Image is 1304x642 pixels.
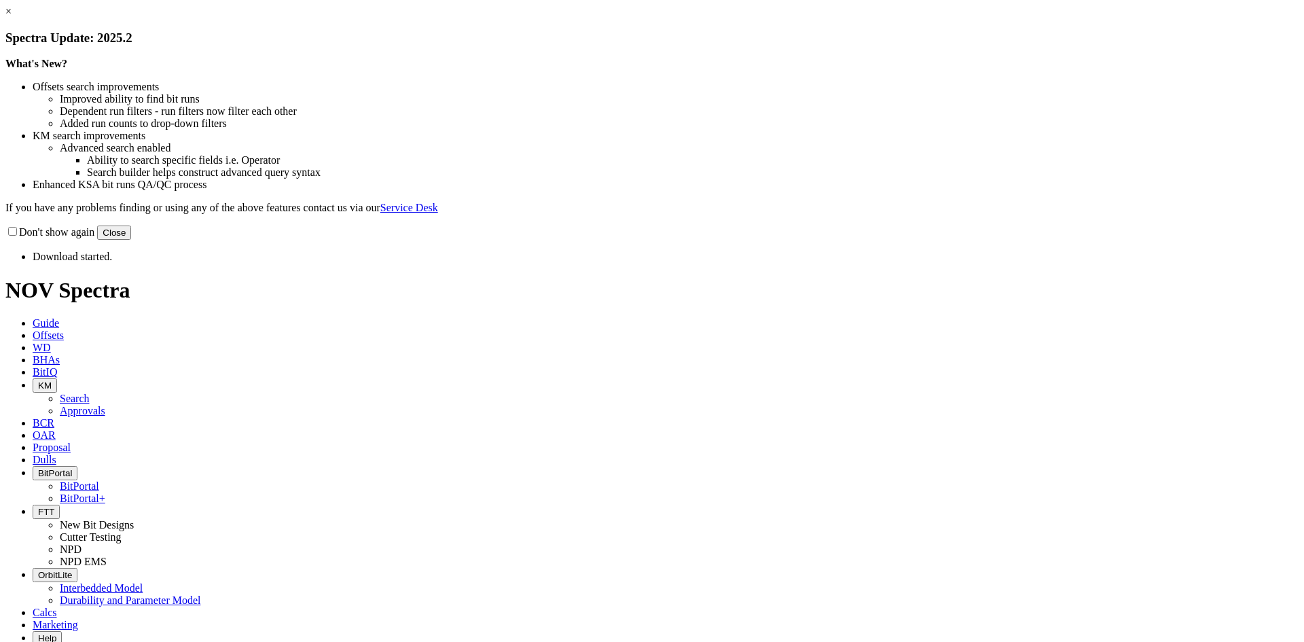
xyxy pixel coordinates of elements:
[87,166,1299,179] li: Search builder helps construct advanced query syntax
[60,142,1299,154] li: Advanced search enabled
[60,118,1299,130] li: Added run counts to drop-down filters
[33,354,60,365] span: BHAs
[5,58,67,69] strong: What's New?
[38,468,72,478] span: BitPortal
[87,154,1299,166] li: Ability to search specific fields i.e. Operator
[60,519,134,531] a: New Bit Designs
[60,493,105,504] a: BitPortal+
[5,226,94,238] label: Don't show again
[33,429,56,441] span: OAR
[33,329,64,341] span: Offsets
[60,480,99,492] a: BitPortal
[33,619,78,630] span: Marketing
[60,582,143,594] a: Interbedded Model
[60,93,1299,105] li: Improved ability to find bit runs
[33,179,1299,191] li: Enhanced KSA bit runs QA/QC process
[33,130,1299,142] li: KM search improvements
[60,531,122,543] a: Cutter Testing
[5,31,1299,46] h3: Spectra Update: 2025.2
[38,570,72,580] span: OrbitLite
[33,417,54,429] span: BCR
[33,342,51,353] span: WD
[38,507,54,517] span: FTT
[60,543,81,555] a: NPD
[5,202,1299,214] p: If you have any problems finding or using any of the above features contact us via our
[60,556,107,567] a: NPD EMS
[8,227,17,236] input: Don't show again
[33,607,57,618] span: Calcs
[33,442,71,453] span: Proposal
[60,105,1299,118] li: Dependent run filters - run filters now filter each other
[33,251,112,262] span: Download started.
[33,81,1299,93] li: Offsets search improvements
[380,202,438,213] a: Service Desk
[38,380,52,391] span: KM
[33,317,59,329] span: Guide
[33,454,56,465] span: Dulls
[5,5,12,17] a: ×
[60,594,201,606] a: Durability and Parameter Model
[60,393,90,404] a: Search
[5,278,1299,303] h1: NOV Spectra
[60,405,105,416] a: Approvals
[33,366,57,378] span: BitIQ
[97,226,131,240] button: Close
